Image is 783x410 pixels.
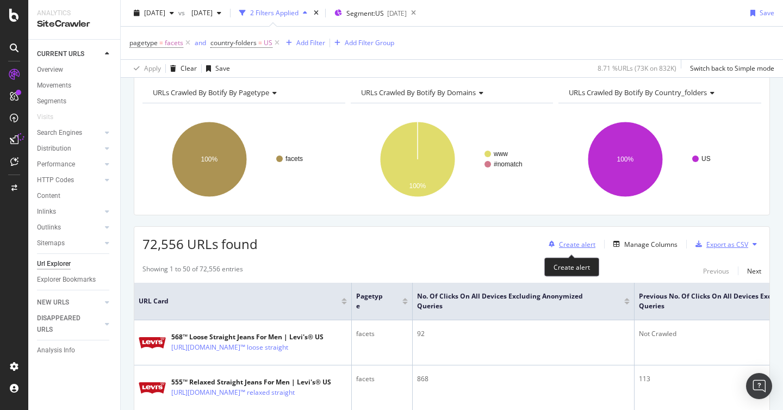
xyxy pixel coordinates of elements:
[37,96,66,107] div: Segments
[187,4,226,22] button: [DATE]
[171,387,295,398] a: [URL][DOMAIN_NAME]™ relaxed straight
[195,38,206,47] div: and
[37,313,102,336] a: DISAPPEARED URLS
[330,36,394,49] button: Add Filter Group
[409,182,426,190] text: 100%
[703,266,729,276] div: Previous
[171,377,342,387] div: 555™ Relaxed Straight Jeans For Men | Levi's® US
[37,18,111,30] div: SiteCrawler
[37,274,96,285] div: Explorer Bookmarks
[686,60,774,77] button: Switch back to Simple mode
[166,60,197,77] button: Clear
[312,8,321,18] div: times
[37,345,75,356] div: Analysis Info
[144,64,161,73] div: Apply
[37,313,92,336] div: DISAPPEARED URLS
[37,190,60,202] div: Content
[37,48,84,60] div: CURRENT URLS
[215,64,230,73] div: Save
[706,240,748,249] div: Export as CSV
[703,264,729,277] button: Previous
[139,382,166,394] img: main image
[37,297,69,308] div: NEW URLS
[356,374,408,384] div: facets
[285,155,303,163] text: facets
[690,64,774,73] div: Switch back to Simple mode
[544,258,599,277] div: Create alert
[264,35,272,51] span: US
[361,88,476,97] span: URLs Crawled By Botify By domains
[567,84,751,101] h4: URLs Crawled By Botify By country_folders
[37,159,75,170] div: Performance
[142,235,258,253] span: 72,556 URLs found
[258,38,262,47] span: =
[37,64,63,76] div: Overview
[178,8,187,17] span: vs
[559,240,595,249] div: Create alert
[142,112,345,207] svg: A chart.
[142,264,243,277] div: Showing 1 to 50 of 72,556 entries
[351,112,554,207] div: A chart.
[139,296,339,306] span: URL Card
[493,150,508,158] text: www
[37,238,102,249] a: Sitemaps
[359,84,544,101] h4: URLs Crawled By Botify By domains
[37,111,53,123] div: Visits
[129,60,161,77] button: Apply
[37,127,102,139] a: Search Engines
[747,266,761,276] div: Next
[356,291,386,311] span: pagetype
[235,4,312,22] button: 2 Filters Applied
[37,175,74,186] div: HTTP Codes
[139,337,166,349] img: main image
[746,373,772,399] div: Open Intercom Messenger
[129,38,158,47] span: pagetype
[760,8,774,17] div: Save
[37,111,64,123] a: Visits
[558,112,761,207] div: A chart.
[617,156,634,163] text: 100%
[37,64,113,76] a: Overview
[195,38,206,48] button: and
[37,206,102,218] a: Inlinks
[37,345,113,356] a: Analysis Info
[747,264,761,277] button: Next
[37,143,71,154] div: Distribution
[201,156,218,163] text: 100%
[210,38,257,47] span: country-folders
[417,329,630,339] div: 92
[417,291,608,311] span: No. of Clicks On All Devices excluding anonymized queries
[37,80,71,91] div: Movements
[37,274,113,285] a: Explorer Bookmarks
[37,9,111,18] div: Analytics
[387,9,407,18] div: [DATE]
[701,155,711,163] text: US
[624,240,678,249] div: Manage Columns
[144,8,165,17] span: 2025 Aug. 7th
[37,143,102,154] a: Distribution
[171,342,288,353] a: [URL][DOMAIN_NAME]™ loose straight
[159,38,163,47] span: =
[330,4,407,22] button: Segment:US[DATE]
[691,235,748,253] button: Export as CSV
[37,190,113,202] a: Content
[37,222,102,233] a: Outlinks
[37,96,113,107] a: Segments
[37,80,113,91] a: Movements
[609,238,678,251] button: Manage Columns
[346,9,384,18] span: Segment: US
[37,222,61,233] div: Outlinks
[37,48,102,60] a: CURRENT URLS
[746,4,774,22] button: Save
[165,35,183,51] span: facets
[37,175,102,186] a: HTTP Codes
[569,88,707,97] span: URLs Crawled By Botify By country_folders
[282,36,325,49] button: Add Filter
[598,64,676,73] div: 8.71 % URLs ( 73K on 832K )
[37,127,82,139] div: Search Engines
[345,38,394,47] div: Add Filter Group
[356,329,408,339] div: facets
[544,235,595,253] button: Create alert
[494,160,523,168] text: #nomatch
